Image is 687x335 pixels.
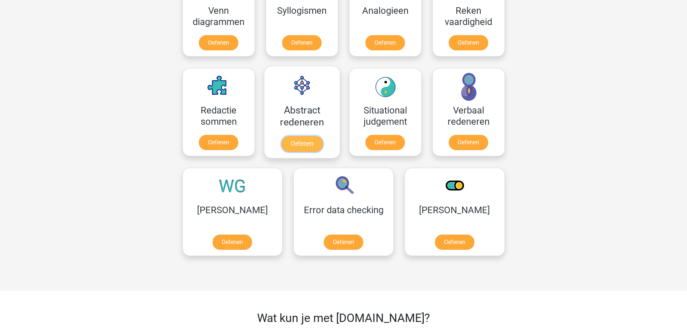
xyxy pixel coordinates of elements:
[324,235,363,250] a: Oefenen
[365,135,405,150] a: Oefenen
[199,35,238,50] a: Oefenen
[282,35,322,50] a: Oefenen
[204,311,483,325] h2: Wat kun je met [DOMAIN_NAME]?
[281,136,322,152] a: Oefenen
[213,235,252,250] a: Oefenen
[365,35,405,50] a: Oefenen
[449,135,488,150] a: Oefenen
[449,35,488,50] a: Oefenen
[435,235,474,250] a: Oefenen
[199,135,238,150] a: Oefenen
